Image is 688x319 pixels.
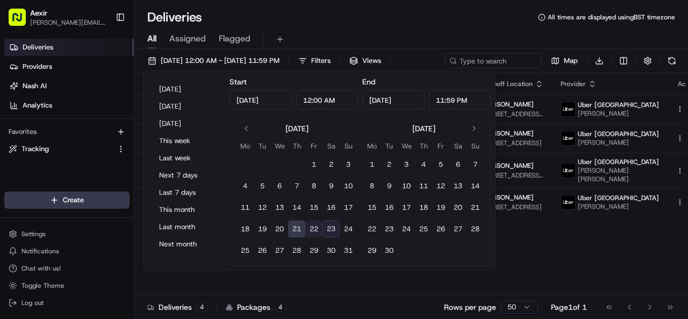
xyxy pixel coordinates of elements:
span: [DATE] [123,167,145,175]
button: 6 [449,156,467,173]
img: 1736555255976-a54dd68f-1ca7-489b-9aae-adbdc363a1c4 [21,196,30,205]
button: 28 [467,221,484,238]
button: 28 [288,242,305,259]
span: Dropoff Location [483,80,533,88]
button: [DATE] [154,116,219,131]
span: Analytics [23,101,52,110]
span: Deliveries [23,42,53,52]
button: 7 [288,178,305,195]
span: Assigned [169,32,206,45]
th: Thursday [415,140,432,152]
button: Start new chat [183,106,196,119]
span: [PERSON_NAME] [PERSON_NAME] [578,166,659,183]
button: 11 [236,199,254,216]
span: [PERSON_NAME] [483,193,534,202]
button: 21 [467,199,484,216]
button: See all [167,138,196,151]
span: Nash AI [23,81,47,91]
button: This week [154,133,219,148]
a: Deliveries [4,39,134,56]
span: [PERSON_NAME] [33,196,87,204]
button: 23 [381,221,398,238]
button: 23 [322,221,340,238]
input: Date [230,90,292,110]
button: Chat with us! [4,261,130,276]
span: [STREET_ADDRESS][PERSON_NAME][PERSON_NAME][PERSON_NAME][PERSON_NAME] [483,110,543,118]
button: 29 [305,242,322,259]
button: Next month [154,237,219,252]
button: 24 [398,221,415,238]
span: Providers [23,62,52,72]
div: 4 [275,302,286,312]
button: 24 [340,221,357,238]
button: 26 [432,221,449,238]
img: Nash [11,11,32,32]
span: All [147,32,156,45]
p: Welcome 👋 [11,43,196,60]
button: 2 [322,156,340,173]
th: Sunday [340,140,357,152]
span: [STREET_ADDRESS] [483,139,543,147]
span: Create [63,195,84,205]
span: Uber [GEOGRAPHIC_DATA] [578,130,659,138]
span: [STREET_ADDRESS] [483,203,543,211]
button: 9 [381,178,398,195]
button: 25 [415,221,432,238]
button: 30 [381,242,398,259]
button: 12 [254,199,271,216]
button: Aexir [30,8,47,18]
th: Saturday [322,140,340,152]
button: 30 [322,242,340,259]
span: Filters [311,56,331,66]
button: 8 [363,178,381,195]
button: 3 [340,156,357,173]
img: uber-new-logo.jpeg [561,102,575,116]
button: Aexir[PERSON_NAME][EMAIL_ADDRESS][DOMAIN_NAME] [4,4,111,30]
input: Date [362,90,425,110]
button: 31 [340,242,357,259]
span: [DATE] [95,196,117,204]
div: Deliveries [147,302,208,313]
div: Packages [226,302,286,313]
span: Tracking [21,144,49,154]
th: Wednesday [271,140,288,152]
button: 10 [398,178,415,195]
span: Notifications [21,247,59,256]
div: Start new chat [48,103,176,114]
a: Providers [4,58,134,75]
span: Uber [GEOGRAPHIC_DATA] [578,101,659,109]
button: 22 [363,221,381,238]
img: 1736555255976-a54dd68f-1ca7-489b-9aae-adbdc363a1c4 [21,167,30,176]
label: Start [230,77,247,87]
button: Notifications [4,244,130,259]
a: Tracking [9,144,112,154]
h1: Deliveries [147,9,202,26]
button: 18 [415,199,432,216]
img: uber-new-logo.jpeg [561,131,575,145]
button: 9 [322,178,340,195]
button: 26 [254,242,271,259]
button: 8 [305,178,322,195]
img: 1736555255976-a54dd68f-1ca7-489b-9aae-adbdc363a1c4 [11,103,30,122]
button: Map [546,53,583,68]
button: 13 [271,199,288,216]
input: Time [296,90,359,110]
div: [DATE] [412,123,435,134]
button: 15 [305,199,322,216]
p: Rows per page [444,302,496,313]
a: Nash AI [4,77,134,95]
span: [STREET_ADDRESS][PERSON_NAME][PERSON_NAME] [483,171,543,180]
button: Next 7 days [154,168,219,183]
span: Views [362,56,381,66]
span: [PERSON_NAME] [483,100,534,109]
button: Toggle Theme [4,278,130,293]
button: 18 [236,221,254,238]
button: 15 [363,199,381,216]
span: [DATE] 12:00 AM - [DATE] 11:59 PM [161,56,279,66]
span: Chat with us! [21,264,61,273]
th: Saturday [449,140,467,152]
button: 3 [398,156,415,173]
input: Type to search [445,53,542,68]
button: 27 [449,221,467,238]
button: 20 [271,221,288,238]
